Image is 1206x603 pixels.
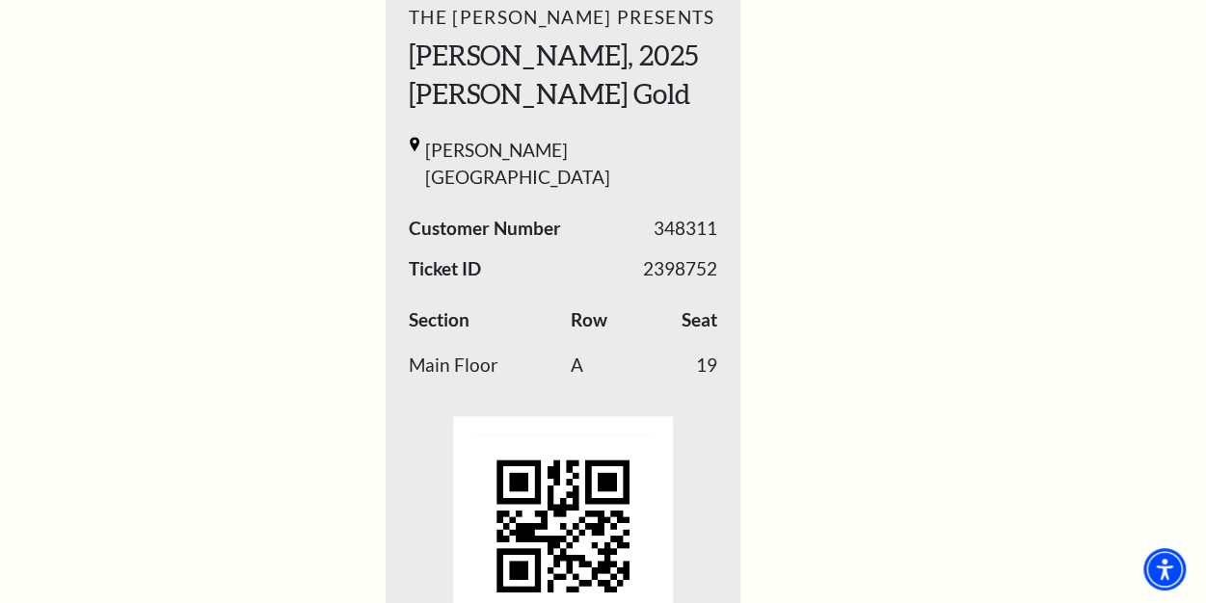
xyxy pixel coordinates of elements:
label: Seat [682,306,717,334]
label: Row [571,306,607,334]
span: Ticket ID [409,255,481,283]
td: Main Floor [409,343,571,389]
div: Accessibility Menu [1143,548,1186,590]
label: Section [409,306,469,334]
td: 19 [653,343,717,389]
span: Customer Number [409,215,561,243]
span: The [PERSON_NAME] Presents [409,2,718,33]
h2: [PERSON_NAME], 2025 [PERSON_NAME] Gold [409,37,718,114]
span: 2398752 [643,255,717,283]
td: A [571,343,654,389]
span: [PERSON_NAME][GEOGRAPHIC_DATA] [425,137,717,192]
span: 348311 [654,215,717,243]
